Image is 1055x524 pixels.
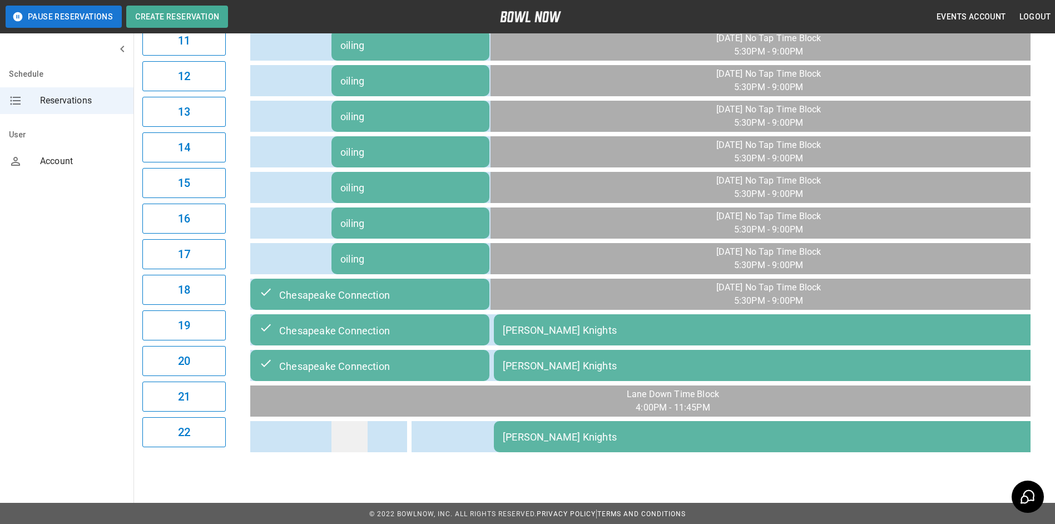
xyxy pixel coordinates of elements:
span: Reservations [40,94,125,107]
button: 20 [142,346,226,376]
div: oiling [340,146,481,158]
div: oiling [340,75,481,87]
h6: 21 [178,388,190,406]
button: Create Reservation [126,6,228,28]
h6: 11 [178,32,190,50]
h6: 19 [178,317,190,334]
h6: 22 [178,423,190,441]
button: 12 [142,61,226,91]
div: Chesapeake Connection [259,359,481,372]
button: 22 [142,417,226,447]
h6: 13 [178,103,190,121]
h6: 16 [178,210,190,228]
button: 11 [142,26,226,56]
a: Privacy Policy [537,510,596,518]
div: oiling [340,111,481,122]
div: oiling [340,253,481,265]
button: 18 [142,275,226,305]
span: © 2022 BowlNow, Inc. All Rights Reserved. [369,510,537,518]
div: oiling [340,39,481,51]
div: [PERSON_NAME] Knights [503,324,1049,336]
div: [PERSON_NAME] Knights [503,360,1049,372]
div: oiling [340,217,481,229]
button: 15 [142,168,226,198]
button: 19 [142,310,226,340]
img: logo [500,11,561,22]
button: Logout [1015,7,1055,27]
div: Chesapeake Connection [259,323,481,337]
a: Terms and Conditions [597,510,686,518]
button: Events Account [932,7,1011,27]
h6: 18 [178,281,190,299]
h6: 12 [178,67,190,85]
div: oiling [340,182,481,194]
h6: 15 [178,174,190,192]
button: 17 [142,239,226,269]
button: 14 [142,132,226,162]
h6: 14 [178,139,190,156]
button: Pause Reservations [6,6,122,28]
h6: 20 [178,352,190,370]
div: Chesapeake Connection [259,288,481,301]
button: 16 [142,204,226,234]
button: 13 [142,97,226,127]
button: 21 [142,382,226,412]
h6: 17 [178,245,190,263]
span: Account [40,155,125,168]
div: [PERSON_NAME] Knights [503,431,1049,443]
